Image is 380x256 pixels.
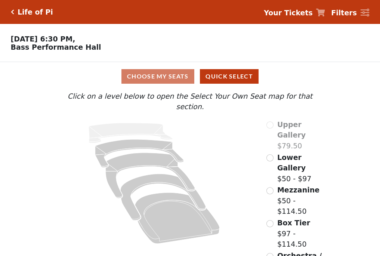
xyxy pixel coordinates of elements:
[277,152,327,184] label: $50 - $97
[264,9,313,17] strong: Your Tickets
[277,119,327,151] label: $79.50
[277,186,319,194] span: Mezzanine
[277,153,306,172] span: Lower Gallery
[277,120,306,139] span: Upper Gallery
[53,91,327,112] p: Click on a level below to open the Select Your Own Seat map for that section.
[135,192,220,244] path: Orchestra / Parterre Circle - Seats Available: 26
[18,8,53,16] h5: Life of Pi
[11,9,14,15] a: Click here to go back to filters
[277,218,327,250] label: $97 - $114.50
[89,123,173,143] path: Upper Gallery - Seats Available: 0
[277,185,327,217] label: $50 - $114.50
[200,69,259,84] button: Quick Select
[331,7,369,18] a: Filters
[264,7,325,18] a: Your Tickets
[331,9,357,17] strong: Filters
[95,139,184,167] path: Lower Gallery - Seats Available: 99
[277,219,310,227] span: Box Tier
